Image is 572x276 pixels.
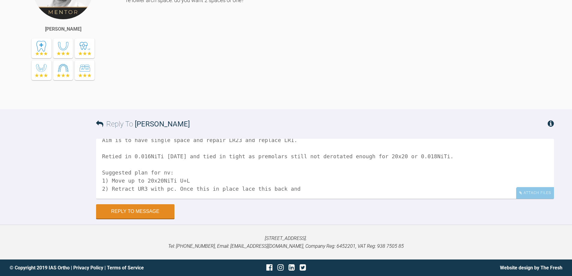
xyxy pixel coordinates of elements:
[10,235,562,250] p: [STREET_ADDRESS]. Tel: [PHONE_NUMBER], Email: [EMAIL_ADDRESS][DOMAIN_NAME], Company Reg: 6452201,...
[45,25,81,33] div: [PERSON_NAME]
[73,265,103,271] a: Privacy Policy
[96,118,190,130] h3: Reply To
[10,264,194,272] div: © Copyright 2019 IAS Ortho | |
[135,120,190,128] span: [PERSON_NAME]
[516,187,554,199] div: Attach Files
[96,204,174,219] button: Reply to Message
[96,139,554,199] textarea: Hi [PERSON_NAME], Makes sense thank you. R canine is [PERSON_NAME] L Canine is [PERSON_NAME] Aim ...
[107,265,144,271] a: Terms of Service
[500,265,562,271] a: Website design by The Fresh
